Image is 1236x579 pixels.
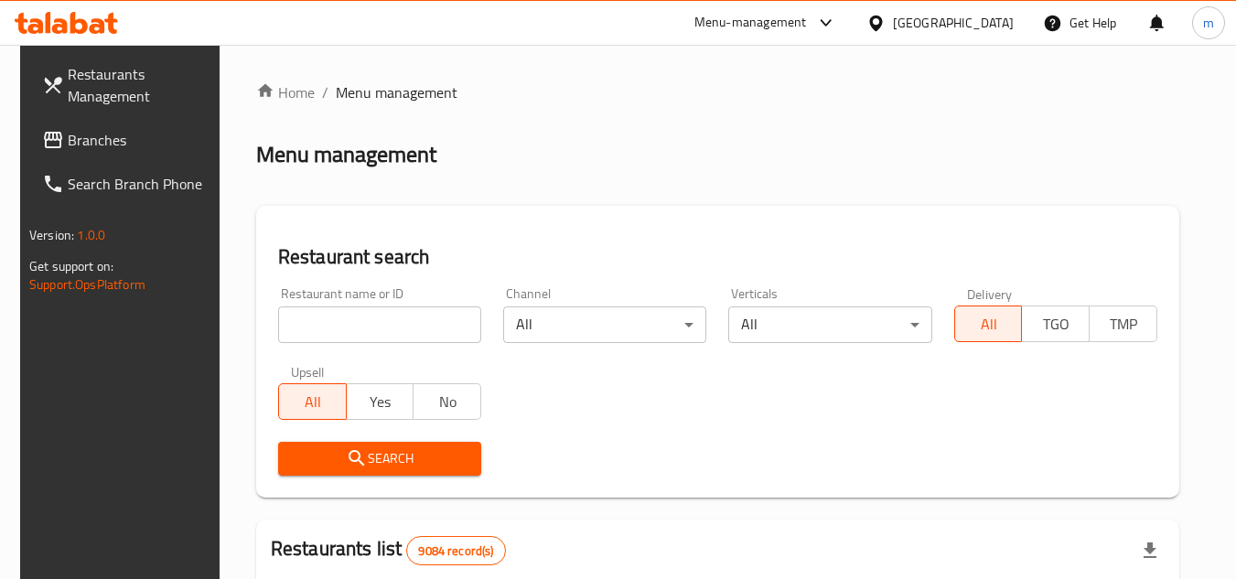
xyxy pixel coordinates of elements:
button: Search [278,442,481,476]
div: All [503,306,706,343]
nav: breadcrumb [256,81,1179,103]
div: Menu-management [694,12,807,34]
input: Search for restaurant name or ID.. [278,306,481,343]
span: m [1203,13,1214,33]
h2: Restaurants list [271,535,506,565]
a: Restaurants Management [27,52,227,118]
span: Restaurants Management [68,63,212,107]
span: Yes [354,389,407,415]
h2: Menu management [256,140,436,169]
div: Total records count [406,536,505,565]
div: All [728,306,931,343]
span: 9084 record(s) [407,542,504,560]
span: 1.0.0 [77,223,105,247]
span: Search Branch Phone [68,173,212,195]
span: Get support on: [29,254,113,278]
span: Search [293,447,467,470]
a: Home [256,81,315,103]
button: TMP [1089,306,1157,342]
span: No [421,389,474,415]
button: TGO [1021,306,1090,342]
label: Upsell [291,365,325,378]
div: Export file [1128,529,1172,573]
span: Branches [68,129,212,151]
button: All [278,383,347,420]
a: Branches [27,118,227,162]
span: Menu management [336,81,457,103]
span: All [286,389,339,415]
h2: Restaurant search [278,243,1157,271]
button: All [954,306,1023,342]
label: Delivery [967,287,1013,300]
div: [GEOGRAPHIC_DATA] [893,13,1014,33]
a: Search Branch Phone [27,162,227,206]
li: / [322,81,328,103]
button: No [413,383,481,420]
span: All [962,311,1016,338]
span: TGO [1029,311,1082,338]
span: TMP [1097,311,1150,338]
button: Yes [346,383,414,420]
a: Support.OpsPlatform [29,273,145,296]
span: Version: [29,223,74,247]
